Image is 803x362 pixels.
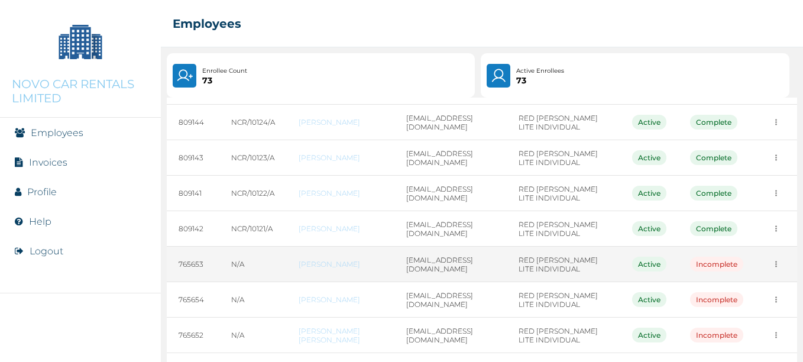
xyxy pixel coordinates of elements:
[30,245,63,257] button: Logout
[299,327,383,344] a: [PERSON_NAME] [PERSON_NAME]
[219,282,287,318] td: N/A
[394,176,507,211] td: [EMAIL_ADDRESS][DOMAIN_NAME]
[219,318,287,353] td: N/A
[767,255,785,273] button: more
[176,67,193,84] img: UserPlus.219544f25cf47e120833d8d8fc4c9831.svg
[632,115,666,130] div: Active
[202,66,247,76] p: Enrollee Count
[299,224,383,233] a: [PERSON_NAME]
[27,186,57,198] a: Profile
[299,118,383,127] a: [PERSON_NAME]
[767,113,785,131] button: more
[12,77,149,105] p: NOVO CAR RENTALS LIMITED
[219,140,287,176] td: NCR/10123/A
[632,186,666,201] div: Active
[31,127,83,138] a: Employees
[507,282,620,318] td: RED [PERSON_NAME] LITE INDIVIDUAL
[173,17,241,31] h2: Employees
[767,148,785,167] button: more
[516,66,564,76] p: Active Enrollees
[690,115,737,130] div: Complete
[690,150,737,165] div: Complete
[690,257,743,271] div: Incomplete
[219,176,287,211] td: NCR/10122/A
[394,318,507,353] td: [EMAIL_ADDRESS][DOMAIN_NAME]
[507,140,620,176] td: RED [PERSON_NAME] LITE INDIVIDUAL
[690,221,737,236] div: Complete
[202,76,247,85] p: 73
[632,257,666,271] div: Active
[394,211,507,247] td: [EMAIL_ADDRESS][DOMAIN_NAME]
[507,247,620,282] td: RED [PERSON_NAME] LITE INDIVIDUAL
[632,221,666,236] div: Active
[29,157,67,168] a: Invoices
[219,211,287,247] td: NCR/10121/A
[507,318,620,353] td: RED [PERSON_NAME] LITE INDIVIDUAL
[507,105,620,140] td: RED [PERSON_NAME] LITE INDIVIDUAL
[507,211,620,247] td: RED [PERSON_NAME] LITE INDIVIDUAL
[394,282,507,318] td: [EMAIL_ADDRESS][DOMAIN_NAME]
[490,67,507,84] img: User.4b94733241a7e19f64acd675af8f0752.svg
[767,326,785,344] button: more
[299,295,383,304] a: [PERSON_NAME]
[51,12,110,71] img: Company
[167,211,220,247] td: 809142
[516,76,564,85] p: 73
[299,153,383,162] a: [PERSON_NAME]
[767,290,785,309] button: more
[167,140,220,176] td: 809143
[219,247,287,282] td: N/A
[767,184,785,202] button: more
[299,189,383,198] a: [PERSON_NAME]
[167,105,220,140] td: 809144
[632,328,666,342] div: Active
[12,332,149,350] img: RelianceHMO's Logo
[219,105,287,140] td: NCR/10124/A
[767,219,785,238] button: more
[394,247,507,282] td: [EMAIL_ADDRESS][DOMAIN_NAME]
[507,176,620,211] td: RED [PERSON_NAME] LITE INDIVIDUAL
[167,176,220,211] td: 809141
[690,328,743,342] div: Incomplete
[167,247,220,282] td: 765653
[167,318,220,353] td: 765652
[299,260,383,269] a: [PERSON_NAME]
[394,140,507,176] td: [EMAIL_ADDRESS][DOMAIN_NAME]
[690,186,737,201] div: Complete
[632,292,666,307] div: Active
[29,216,51,227] a: Help
[394,105,507,140] td: [EMAIL_ADDRESS][DOMAIN_NAME]
[632,150,666,165] div: Active
[690,292,743,307] div: Incomplete
[167,282,220,318] td: 765654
